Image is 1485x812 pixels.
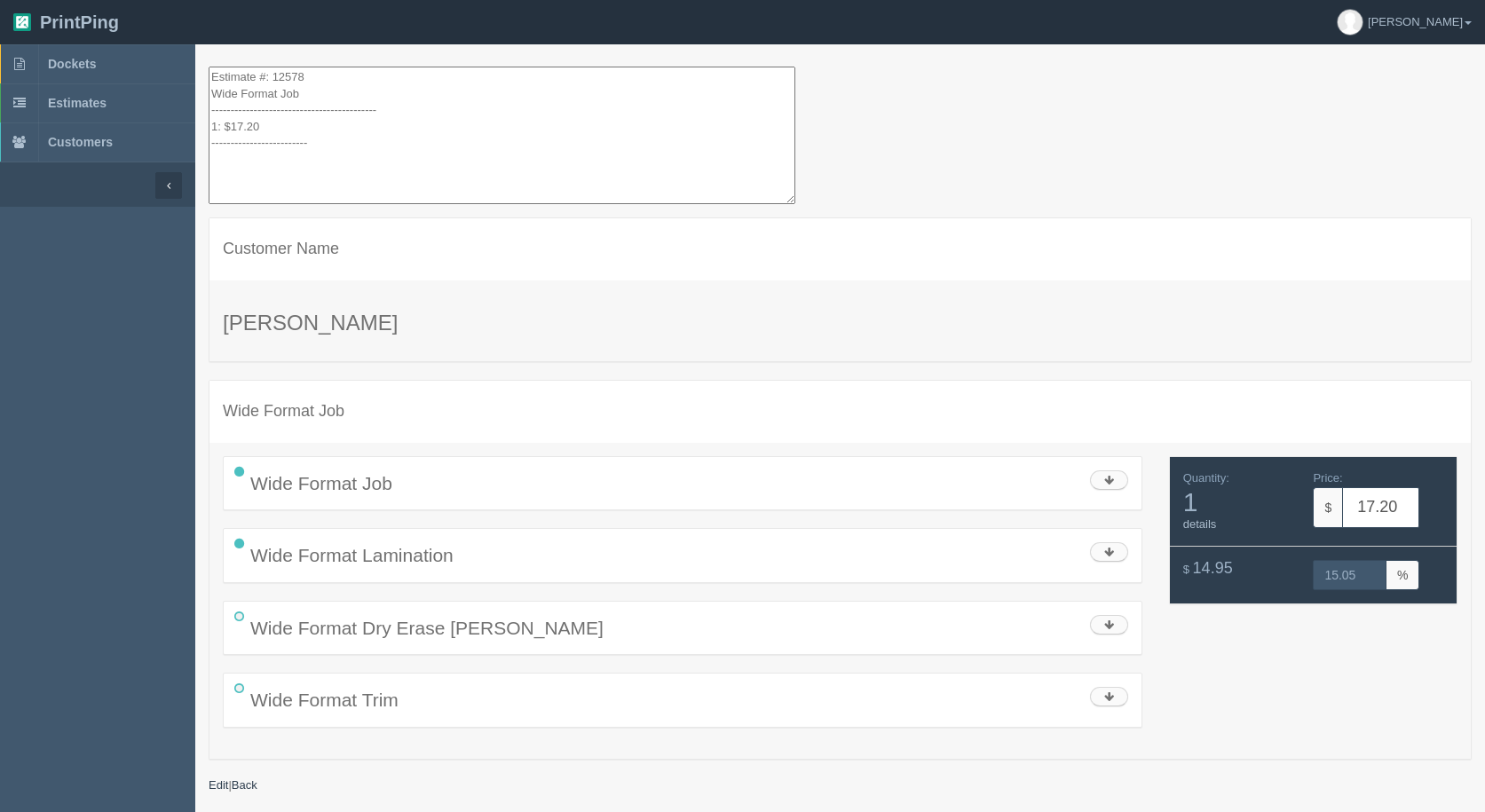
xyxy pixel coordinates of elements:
[1338,10,1363,35] img: avatar_default-7531ab5dedf162e01f1e0bb0964e6a185e93c5c22dfe317fb01d7f8cd2b1632c.jpg
[1183,487,1300,516] span: 1
[1313,471,1342,485] span: Price:
[250,618,604,638] span: Wide Format Dry Erase [PERSON_NAME]
[48,57,96,71] span: Dockets
[1183,517,1217,531] a: details
[48,135,113,149] span: Customers
[1193,559,1233,577] span: 14.95
[195,44,1485,807] section: |
[250,545,454,565] span: Wide Format Lamination
[1183,563,1189,576] span: $
[223,403,1457,421] h4: Wide Format Job
[223,240,1457,258] h4: Customer Name
[1183,471,1229,485] span: Quantity:
[48,96,107,110] span: Estimates
[1313,487,1342,528] span: $
[209,778,228,792] a: Edit
[232,778,257,792] a: Back
[13,13,31,31] img: logo-3e63b451c926e2ac314895c53de4908e5d424f24456219fb08d385ab2e579770.png
[209,67,795,204] textarea: Estimate #: 12578 Wide Format Job ------------------------------------------- 1: $17.20 ---------...
[250,473,392,493] span: Wide Format Job
[223,311,1457,335] h3: [PERSON_NAME]
[1386,560,1419,590] span: %
[250,690,399,710] span: Wide Format Trim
